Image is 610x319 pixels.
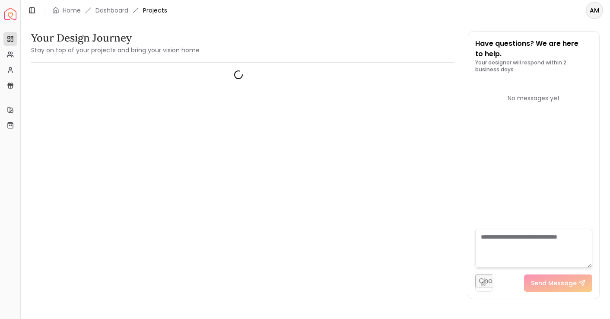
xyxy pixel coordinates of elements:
p: Your designer will respond within 2 business days. [475,59,592,73]
span: AM [587,3,602,18]
a: Spacejoy [4,8,16,20]
div: No messages yet [475,94,592,102]
a: Home [63,6,81,15]
small: Stay on top of your projects and bring your vision home [31,46,200,54]
span: Projects [143,6,167,15]
h3: Your Design Journey [31,31,200,45]
p: Have questions? We are here to help. [475,38,592,59]
nav: breadcrumb [52,6,167,15]
a: Dashboard [95,6,128,15]
img: Spacejoy Logo [4,8,16,20]
button: AM [586,2,603,19]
